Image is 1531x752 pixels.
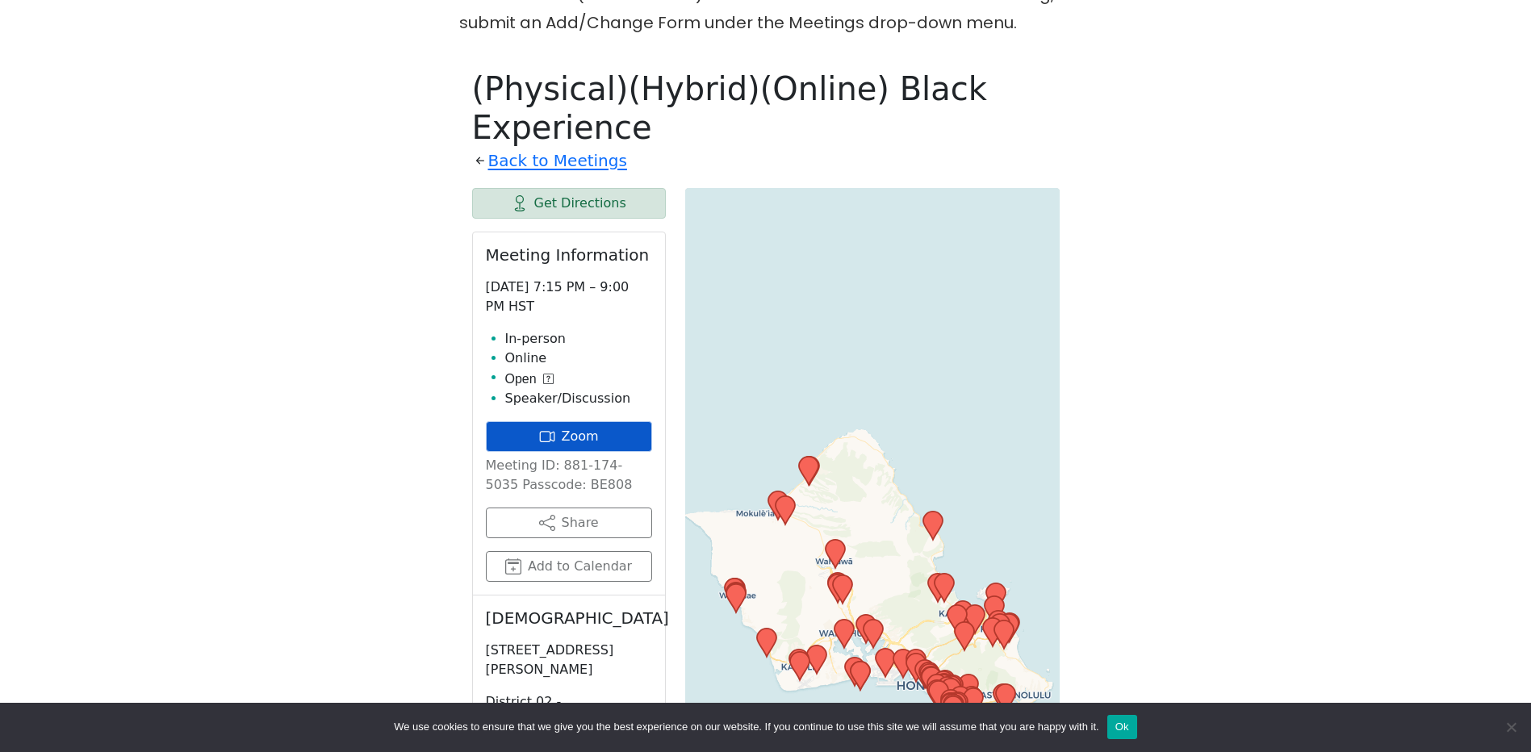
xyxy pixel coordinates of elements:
button: Share [486,508,652,538]
span: No [1503,719,1519,735]
h2: Meeting Information [486,245,652,265]
li: Online [505,349,652,368]
a: Back to Meetings [488,147,627,175]
p: Meeting ID: 881-174-5035 Passcode: BE808 [486,456,652,495]
span: We use cookies to ensure that we give you the best experience on our website. If you continue to ... [394,719,1098,735]
p: District 02 - [GEOGRAPHIC_DATA] [486,692,652,731]
a: Zoom [486,421,652,452]
p: [DATE] 7:15 PM – 9:00 PM HST [486,278,652,316]
button: Add to Calendar [486,551,652,582]
button: Open [505,370,554,389]
li: Speaker/Discussion [505,389,652,408]
h2: [DEMOGRAPHIC_DATA] [486,608,652,628]
li: In-person [505,329,652,349]
p: [STREET_ADDRESS][PERSON_NAME] [486,641,652,679]
span: Open [505,370,537,389]
button: Ok [1107,715,1137,739]
h1: (Physical)(Hybrid)(Online) Black Experience [472,69,1060,147]
a: Get Directions [472,188,666,219]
